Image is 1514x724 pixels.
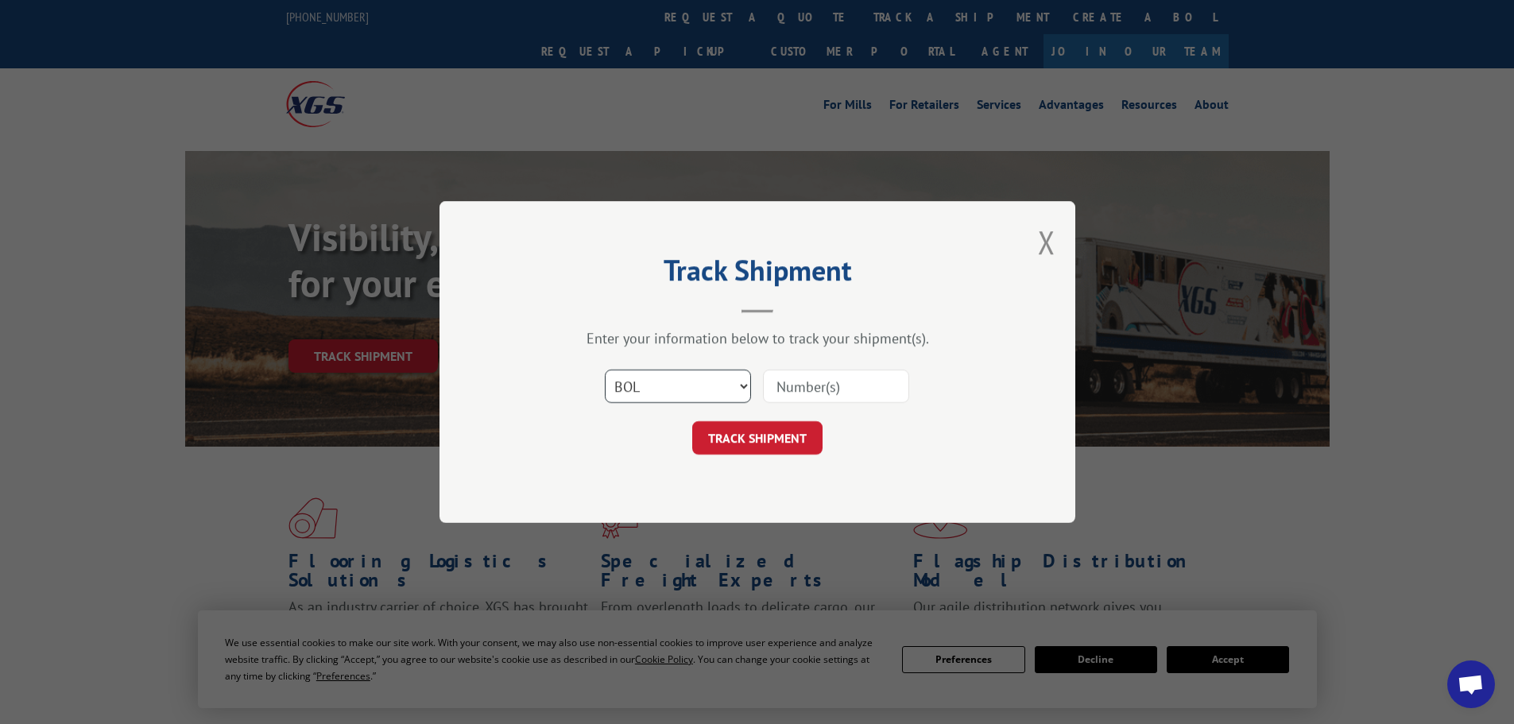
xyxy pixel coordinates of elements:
div: Open chat [1447,660,1495,708]
input: Number(s) [763,370,909,403]
h2: Track Shipment [519,259,996,289]
button: TRACK SHIPMENT [692,421,823,455]
div: Enter your information below to track your shipment(s). [519,329,996,347]
button: Close modal [1038,221,1055,263]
